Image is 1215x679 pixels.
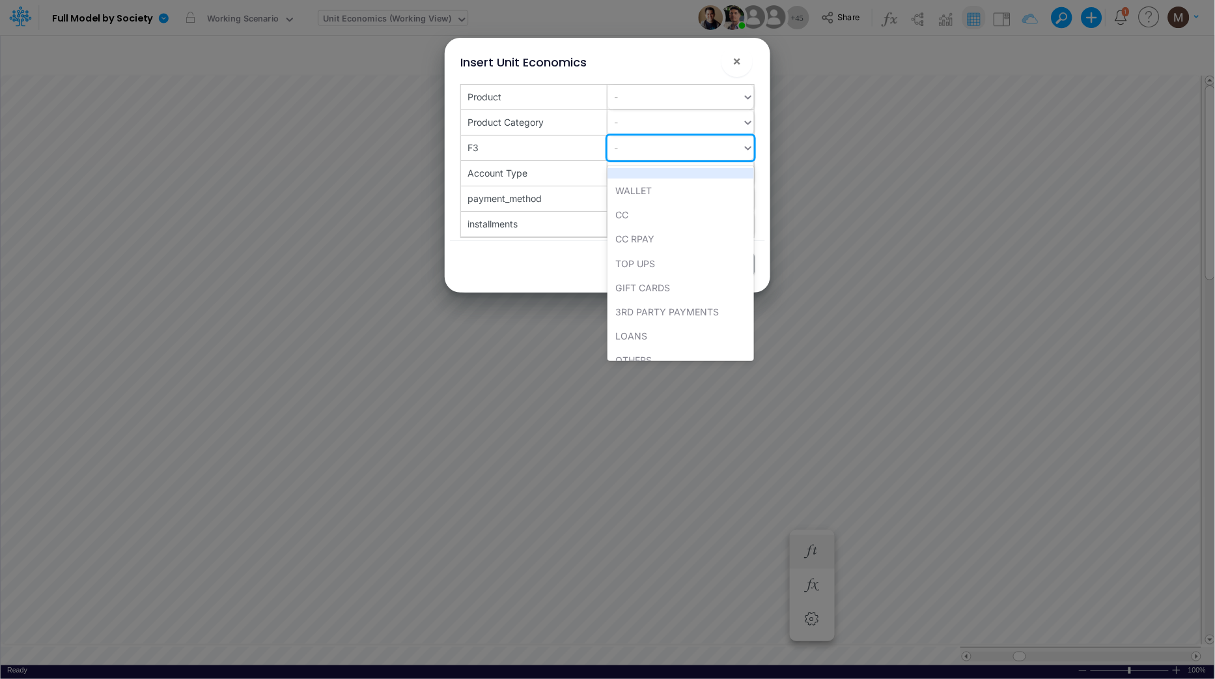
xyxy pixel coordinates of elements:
div: GIFT CARDS [607,276,754,300]
div: - [614,141,618,154]
div: F3 [468,141,479,154]
span: × [733,53,742,68]
button: Close [721,46,753,77]
div: Product [468,90,501,104]
div: Product Category [468,115,544,129]
div: Account Type [468,166,527,180]
div: installments [468,217,518,231]
div: CC [607,203,754,227]
div: 3RD PARTY PAYMENTS [607,300,754,324]
div: WALLET [607,179,754,203]
div: Insert Unit Economics [460,53,587,71]
div: LOANS [607,324,754,348]
div: payment_method [468,192,542,205]
div: CC RPAY [607,227,754,251]
div: TOP UPS [607,252,754,276]
div: - [614,115,618,129]
div: OTHERS [607,348,754,372]
div: - [614,90,618,104]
